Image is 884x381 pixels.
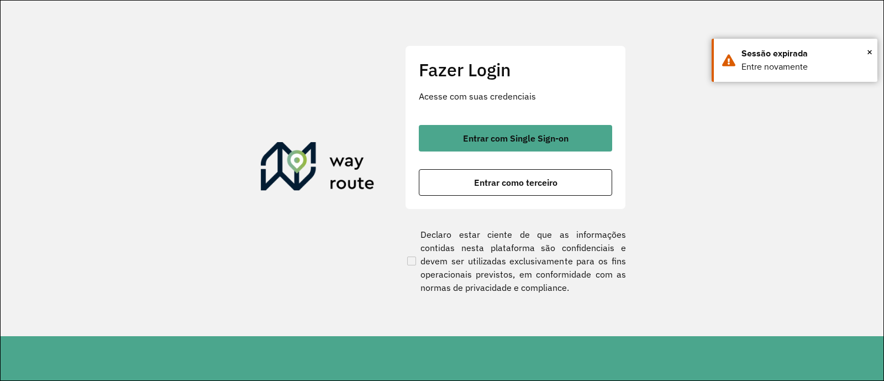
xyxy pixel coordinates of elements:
img: Roteirizador AmbevTech [261,142,375,195]
button: Close [867,44,872,60]
h2: Fazer Login [419,59,612,80]
button: button [419,169,612,196]
span: Entrar com Single Sign-on [463,134,569,143]
label: Declaro estar ciente de que as informações contidas nesta plataforma são confidenciais e devem se... [405,228,626,294]
button: button [419,125,612,152]
p: Acesse com suas credenciais [419,90,612,103]
span: Entrar como terceiro [474,178,557,187]
div: Entre novamente [741,60,869,74]
span: × [867,44,872,60]
div: Sessão expirada [741,47,869,60]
